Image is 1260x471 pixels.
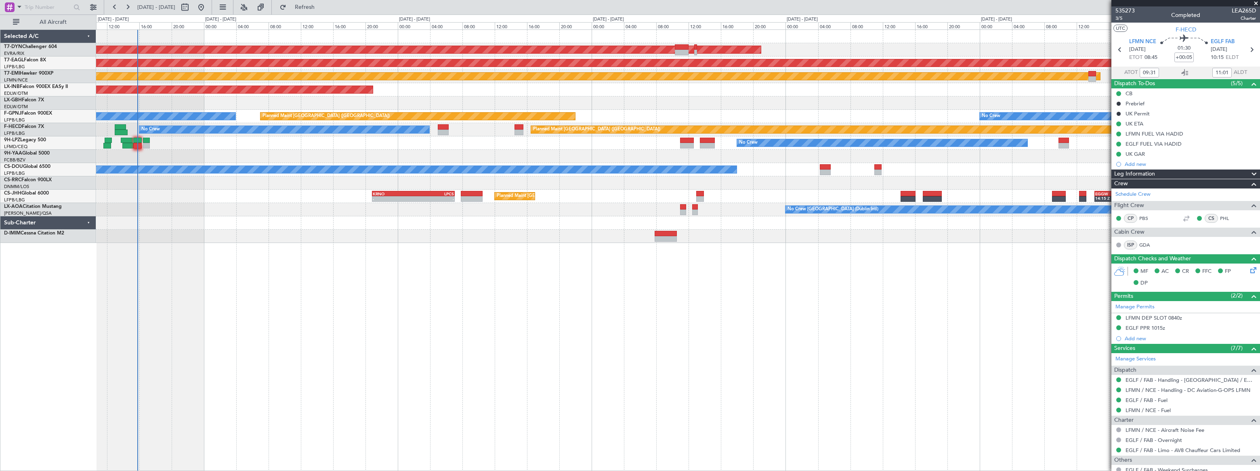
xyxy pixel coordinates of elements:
span: F-GPNJ [4,111,21,116]
div: Add new [1125,335,1256,342]
span: F-HECD [4,124,22,129]
div: Prebrief [1126,100,1144,107]
div: UK Permit [1126,110,1150,117]
div: EGLF FUEL VIA HADID [1126,140,1182,147]
div: 00:00 [592,22,624,29]
div: 16:00 [915,22,947,29]
span: Crew [1114,179,1128,188]
a: LFPB/LBG [4,170,25,176]
span: Dispatch To-Dos [1114,79,1155,88]
div: 08:00 [656,22,689,29]
div: [DATE] - [DATE] [98,16,129,23]
a: LX-INBFalcon 900EX EASy II [4,84,68,89]
a: T7-EAGLFalcon 8X [4,58,46,63]
div: LFMN DEP SLOT 0840z [1126,314,1182,321]
span: Refresh [288,4,322,10]
span: FFC [1202,268,1212,276]
a: LFPB/LBG [4,197,25,203]
a: GDA [1139,241,1157,249]
span: [DATE] [1211,46,1227,54]
span: FP [1225,268,1231,276]
span: 08:45 [1144,54,1157,62]
span: ALDT [1234,69,1247,77]
span: Charter [1114,416,1134,425]
a: D-IMIMCessna Citation M2 [4,231,64,236]
a: Manage Permits [1115,303,1155,311]
a: F-HECDFalcon 7X [4,124,44,129]
div: 00:00 [785,22,818,29]
div: 00:00 [980,22,1012,29]
div: 04:00 [236,22,269,29]
a: LX-AOACitation Mustang [4,204,62,209]
a: FCBB/BZV [4,157,25,163]
div: No Crew [141,124,160,136]
span: Charter [1232,15,1256,22]
input: --:-- [1212,68,1232,77]
input: --:-- [1140,68,1159,77]
div: 12:00 [1077,22,1109,29]
div: 08:00 [462,22,495,29]
div: Completed [1171,11,1200,19]
div: 16:00 [333,22,365,29]
span: 9H-YAA [4,151,22,156]
div: [DATE] - [DATE] [981,16,1012,23]
a: EGLF / FAB - Limo - AV8 Chauffeur Cars Limited [1126,447,1240,454]
a: LFMD/CEQ [4,144,27,150]
a: T7-DYNChallenger 604 [4,44,57,49]
a: CS-DOUGlobal 6500 [4,164,50,169]
span: Cabin Crew [1114,228,1144,237]
a: Manage Services [1115,355,1156,363]
span: F-HECD [1176,25,1196,34]
a: PBS [1139,215,1157,222]
span: T7-DYN [4,44,22,49]
a: LFMN / NCE - Aircraft Noise Fee [1126,427,1204,433]
a: F-GPNJFalcon 900EX [4,111,52,116]
div: 12:00 [495,22,527,29]
span: Permits [1114,292,1133,301]
div: 20:00 [753,22,785,29]
button: All Aircraft [9,16,88,29]
a: LFMN / NCE - Fuel [1126,407,1171,414]
span: Leg Information [1114,170,1155,179]
span: [DATE] - [DATE] [137,4,175,11]
div: 20:00 [947,22,980,29]
span: All Aircraft [21,19,85,25]
div: 04:00 [430,22,462,29]
a: EGLF / FAB - Handling - [GEOGRAPHIC_DATA] / EGLF / FAB [1126,377,1256,383]
span: MF [1140,268,1148,276]
div: 08:00 [1044,22,1077,29]
div: 04:00 [818,22,850,29]
input: Trip Number [25,1,71,13]
div: 00:00 [398,22,430,29]
span: (2/2) [1231,291,1243,300]
a: LFPB/LBG [4,117,25,123]
span: Services [1114,344,1135,353]
div: 16:00 [527,22,559,29]
span: DP [1140,279,1148,287]
span: CS-JHH [4,191,21,196]
div: No Crew [GEOGRAPHIC_DATA] (Dublin Intl) [787,203,878,216]
div: No Crew [739,137,758,149]
a: LFPB/LBG [4,130,25,136]
span: LEA265D [1232,6,1256,15]
div: 12:00 [301,22,333,29]
div: Add new [1125,161,1256,167]
div: CB [1126,90,1132,97]
a: DNMM/LOS [4,184,29,190]
div: 20:00 [559,22,592,29]
span: CS-RRC [4,178,21,182]
a: EGLF / FAB - Fuel [1126,397,1168,404]
span: 01:30 [1178,44,1191,52]
span: T7-EMI [4,71,20,76]
span: [DATE] [1129,46,1146,54]
div: 12:00 [883,22,915,29]
span: T7-EAGL [4,58,24,63]
div: 00:00 [204,22,236,29]
span: CS-DOU [4,164,23,169]
a: Schedule Crew [1115,190,1151,199]
div: CS [1205,214,1218,223]
a: PHL [1220,215,1238,222]
span: Flight Crew [1114,201,1144,210]
div: EGGW [1095,191,1122,196]
div: 12:00 [689,22,721,29]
